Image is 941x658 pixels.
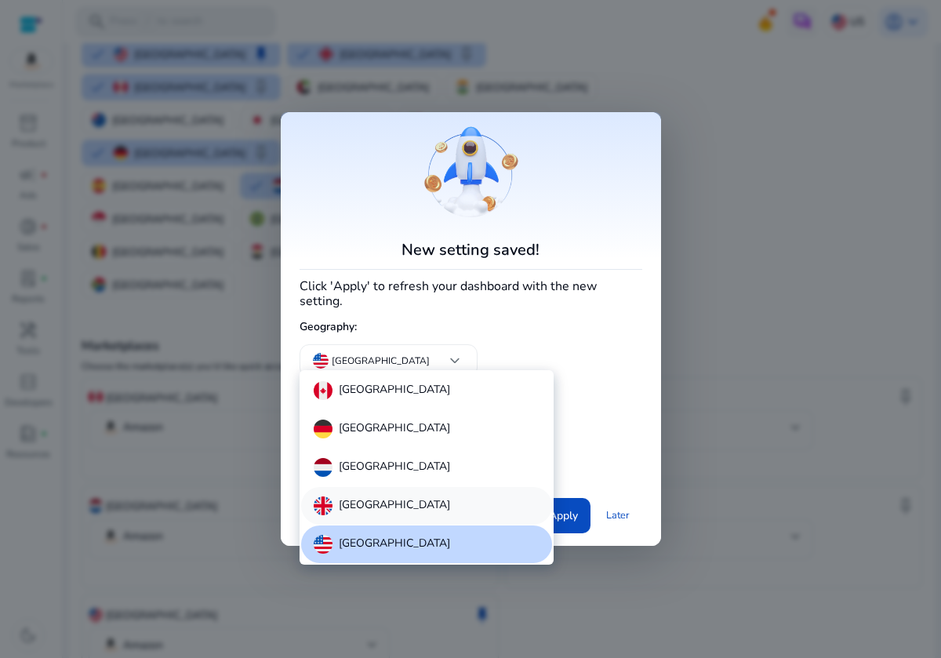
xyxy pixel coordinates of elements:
[314,458,332,477] img: nl.svg
[339,381,450,400] p: [GEOGRAPHIC_DATA]
[339,496,450,515] p: [GEOGRAPHIC_DATA]
[314,420,332,438] img: de.svg
[339,420,450,438] p: [GEOGRAPHIC_DATA]
[314,496,332,515] img: uk.svg
[339,535,450,554] p: [GEOGRAPHIC_DATA]
[314,381,332,400] img: ca.svg
[339,458,450,477] p: [GEOGRAPHIC_DATA]
[314,535,332,554] img: us.svg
